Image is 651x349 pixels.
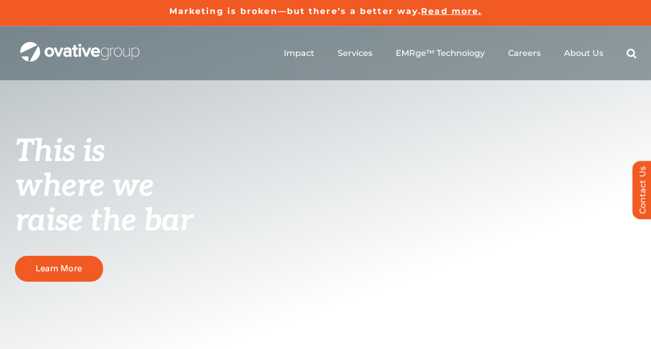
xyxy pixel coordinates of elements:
[421,6,482,16] a: Read more.
[284,48,314,59] a: Impact
[15,168,193,240] span: where we raise the bar
[627,48,636,59] a: Search
[15,133,105,170] span: This is
[36,264,82,273] span: Learn More
[564,48,603,59] a: About Us
[396,48,485,59] a: EMRge™ Technology
[15,256,103,281] a: Learn More
[284,37,636,70] nav: Menu
[508,48,541,59] a: Careers
[338,48,372,59] a: Services
[169,6,422,16] a: Marketing is broken—but there’s a better way.
[20,41,139,51] a: OG_Full_horizontal_WHT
